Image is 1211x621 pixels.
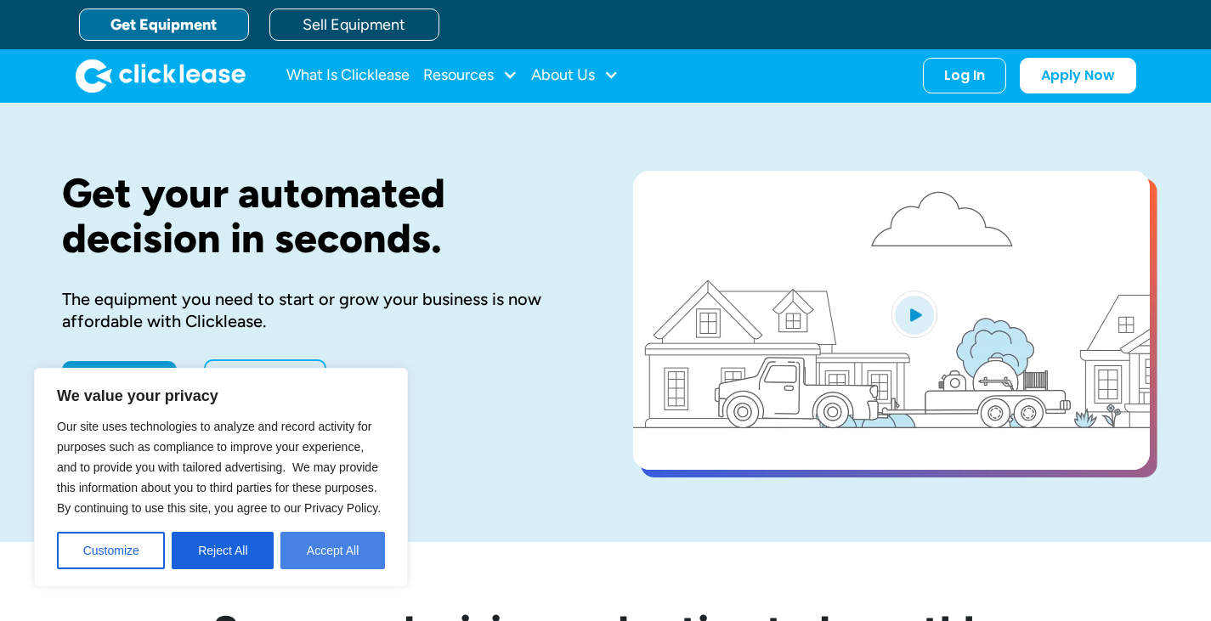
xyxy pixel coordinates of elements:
button: Reject All [172,532,274,569]
p: We value your privacy [57,386,385,406]
div: Resources [423,59,518,93]
a: Apply Now [62,361,177,395]
div: We value your privacy [34,368,408,587]
div: About Us [531,59,619,93]
button: Customize [57,532,165,569]
span: Our site uses technologies to analyze and record activity for purposes such as compliance to impr... [57,420,381,515]
div: The equipment you need to start or grow your business is now affordable with Clicklease. [62,288,579,332]
a: open lightbox [633,171,1150,470]
a: home [76,59,246,93]
a: What Is Clicklease [286,59,410,93]
img: Clicklease logo [76,59,246,93]
img: Blue play button logo on a light blue circular background [891,291,937,338]
a: Sell Equipment [269,8,439,41]
a: Get Equipment [79,8,249,41]
div: Log In [944,67,985,84]
a: Apply Now [1020,58,1136,93]
button: Accept All [280,532,385,569]
h1: Get your automated decision in seconds. [62,171,579,261]
a: Learn More [204,359,326,397]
